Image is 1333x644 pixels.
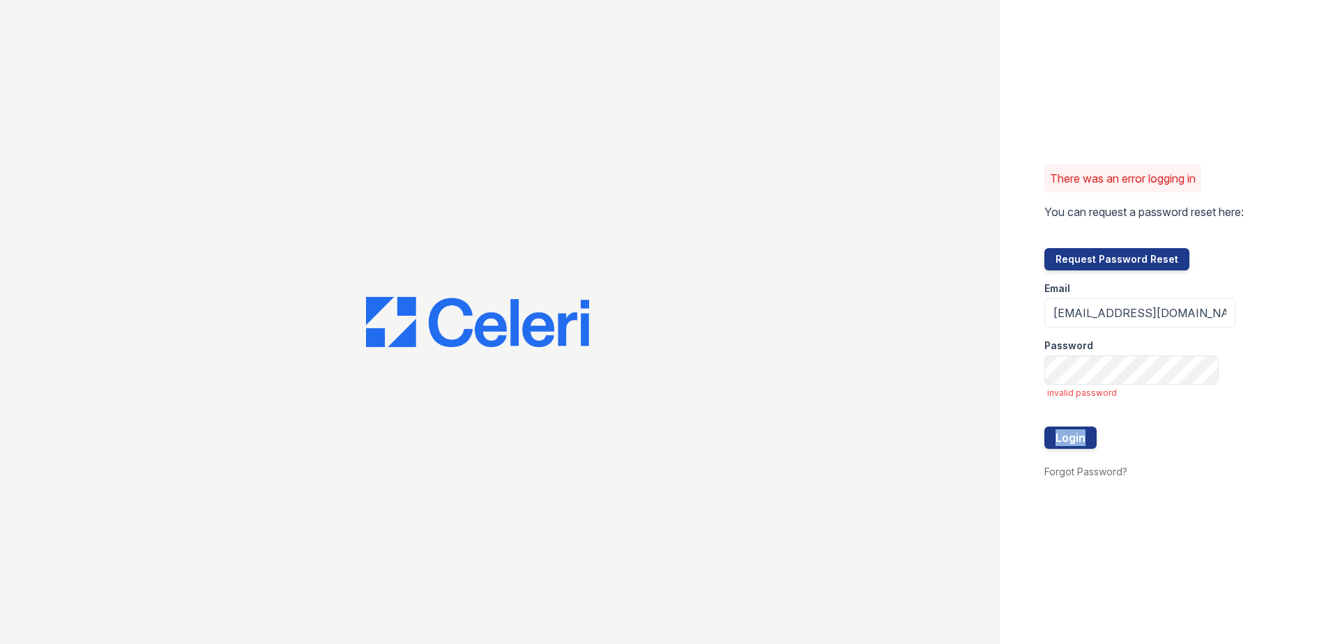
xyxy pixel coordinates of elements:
[1044,204,1244,220] p: You can request a password reset here:
[1044,427,1097,449] button: Login
[1044,282,1070,296] label: Email
[1050,170,1196,187] p: There was an error logging in
[1044,248,1189,270] button: Request Password Reset
[1047,388,1235,399] span: invalid password
[1044,339,1093,353] label: Password
[1044,466,1127,477] a: Forgot Password?
[366,297,589,347] img: CE_Logo_Blue-a8612792a0a2168367f1c8372b55b34899dd931a85d93a1a3d3e32e68fde9ad4.png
